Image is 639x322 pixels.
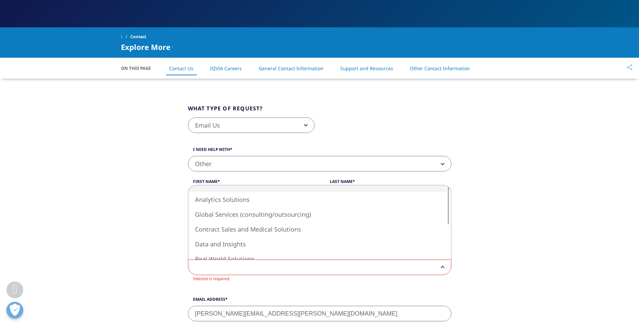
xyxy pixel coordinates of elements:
label: Last Name [325,179,451,188]
span: Email Us [188,117,315,133]
span: Explore More [121,43,170,51]
li: Analytics Solutions [188,192,446,207]
span: Interest is required. [193,276,230,281]
span: Contact [130,31,146,43]
button: Open Preferences [6,302,23,319]
legend: What type of request? [188,104,263,117]
label: First Name [188,179,315,188]
li: Data and Insights [188,237,446,251]
li: Global Services (consulting/outsourcing) [188,207,446,222]
a: Contact Us [169,65,193,72]
span: Email Us [188,118,314,133]
span: Other [188,156,451,171]
label: I need help with [188,146,451,156]
li: Real World Solutions [188,251,446,266]
a: IQVIA Careers [210,65,242,72]
span: On This Page [121,65,158,72]
a: Support and Resources [340,65,393,72]
label: Email Address [188,296,451,306]
a: General Contact Information [259,65,323,72]
li: Contract Sales and Medical Solutions [188,222,446,237]
span: Other [188,156,451,172]
a: Other Contact Information [410,65,470,72]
